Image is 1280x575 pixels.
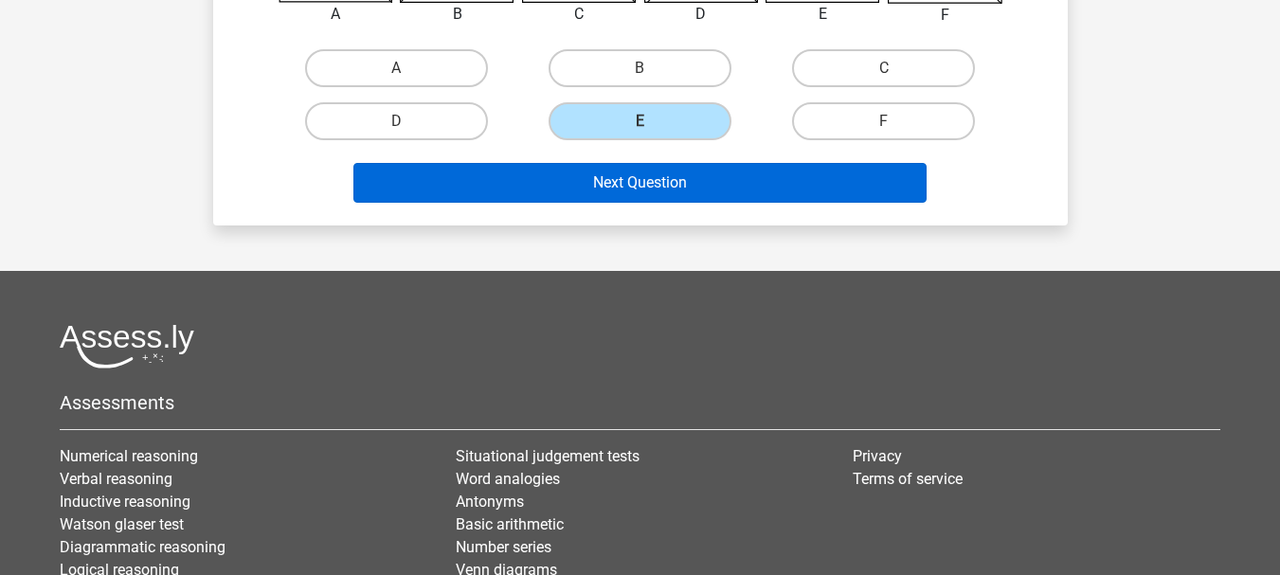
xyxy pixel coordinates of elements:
div: F [874,4,1017,27]
div: C [508,3,651,26]
a: Numerical reasoning [60,447,198,465]
label: B [549,49,731,87]
a: Watson glaser test [60,515,184,533]
a: Word analogies [456,470,560,488]
a: Antonyms [456,493,524,511]
a: Situational judgement tests [456,447,640,465]
a: Diagrammatic reasoning [60,538,225,556]
div: B [386,3,529,26]
label: A [305,49,488,87]
label: C [792,49,975,87]
a: Inductive reasoning [60,493,190,511]
img: Assessly logo [60,324,194,368]
div: D [630,3,773,26]
a: Terms of service [853,470,963,488]
a: Number series [456,538,551,556]
label: F [792,102,975,140]
div: A [264,3,407,26]
h5: Assessments [60,391,1220,414]
button: Next Question [353,163,927,203]
a: Basic arithmetic [456,515,564,533]
a: Privacy [853,447,902,465]
label: D [305,102,488,140]
div: E [751,3,894,26]
label: E [549,102,731,140]
a: Verbal reasoning [60,470,172,488]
